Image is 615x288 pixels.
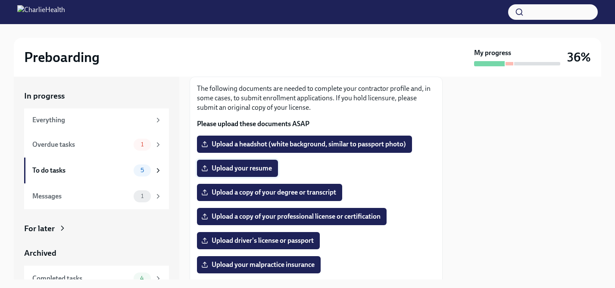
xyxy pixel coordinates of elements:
[203,236,314,245] span: Upload driver's license or passport
[24,223,55,234] div: For later
[24,223,169,234] a: For later
[24,183,169,209] a: Messages1
[197,160,278,177] label: Upload your resume
[24,248,169,259] a: Archived
[24,90,169,102] a: In progress
[197,208,387,225] label: Upload a copy of your professional license or certification
[32,166,130,175] div: To do tasks
[197,232,320,249] label: Upload driver's license or passport
[32,192,130,201] div: Messages
[135,275,149,282] span: 4
[197,256,321,273] label: Upload your malpractice insurance
[197,184,342,201] label: Upload a copy of your degree or transcript
[203,212,381,221] span: Upload a copy of your professional license or certification
[32,140,130,149] div: Overdue tasks
[17,5,65,19] img: CharlieHealth
[203,188,336,197] span: Upload a copy of your degree or transcript
[24,49,100,66] h2: Preboarding
[203,140,406,149] span: Upload a headshot (white background, similar to passport photo)
[32,274,130,283] div: Completed tasks
[135,167,149,173] span: 5
[24,132,169,158] a: Overdue tasks1
[136,141,149,148] span: 1
[197,84,435,112] p: The following documents are needed to complete your contractor profile and, in some cases, to sub...
[197,120,309,128] strong: Please upload these documents ASAP
[136,193,149,199] span: 1
[203,164,272,173] span: Upload your resume
[474,48,511,58] strong: My progress
[567,50,591,65] h3: 36%
[24,108,169,132] a: Everything
[203,260,315,269] span: Upload your malpractice insurance
[24,158,169,183] a: To do tasks5
[32,115,151,125] div: Everything
[197,136,412,153] label: Upload a headshot (white background, similar to passport photo)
